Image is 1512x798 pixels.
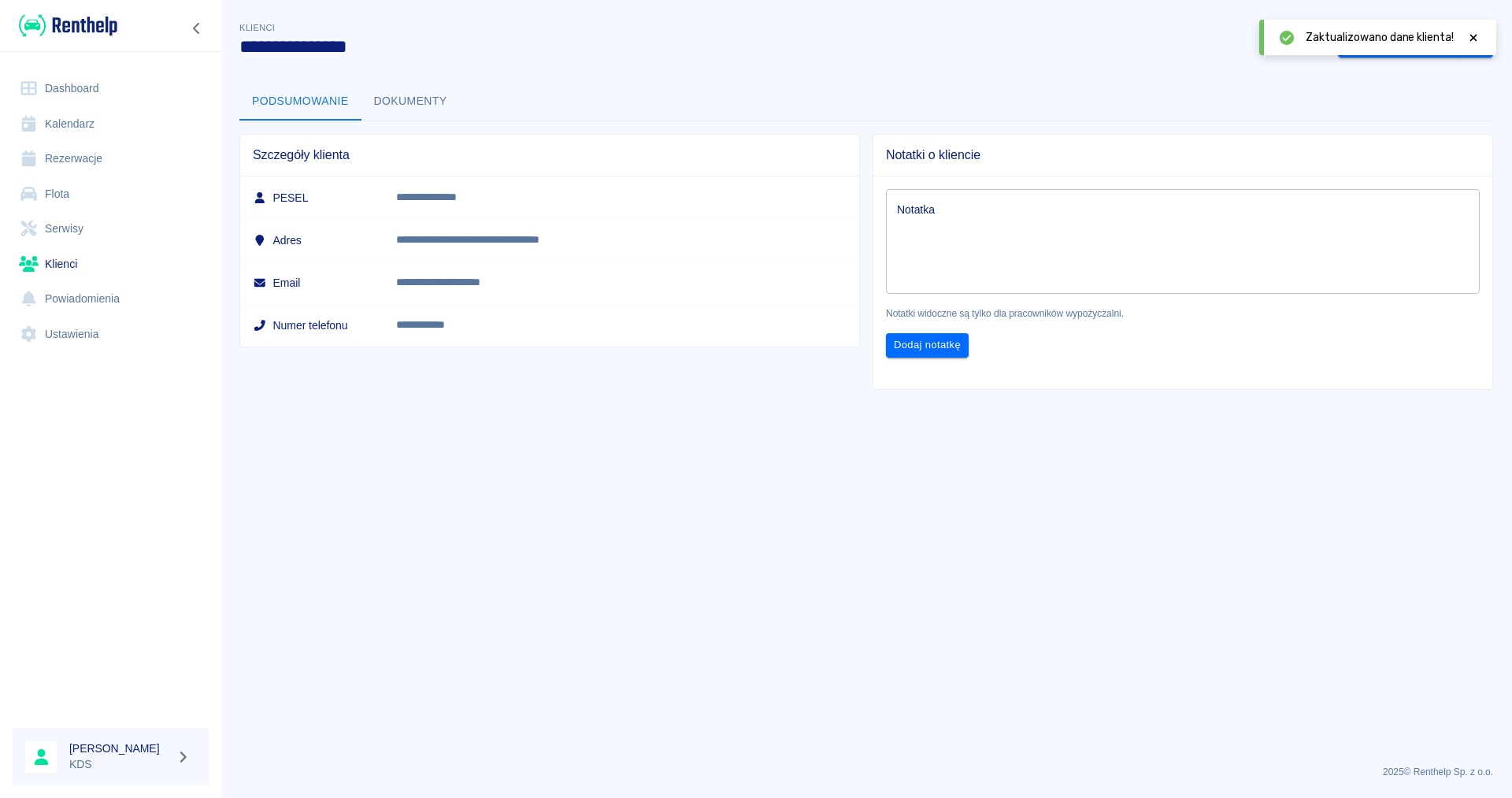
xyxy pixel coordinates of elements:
span: Zaktualizowano dane klienta! [1306,29,1454,46]
h6: PESEL [253,190,371,206]
h6: Numer telefonu [253,317,371,333]
a: Klienci [13,247,209,282]
a: Kalendarz [13,106,209,142]
a: Flota [13,176,209,212]
button: Dodaj notatkę [886,333,969,358]
a: Serwisy [13,211,209,247]
span: Szczegóły klienta [253,147,847,163]
h6: [PERSON_NAME] [69,740,170,756]
img: Renthelp logo [19,13,117,39]
p: KDS [69,756,170,773]
a: Ustawienia [13,317,209,352]
span: Klienci [239,23,275,32]
a: Rezerwacje [13,141,209,176]
p: Notatki widoczne są tylko dla pracowników wypożyczalni. [886,306,1480,321]
h6: Adres [253,232,371,248]
button: Podsumowanie [239,83,361,121]
button: Dokumenty [361,83,460,121]
a: Powiadomienia [13,281,209,317]
p: 2025 © Renthelp Sp. z o.o. [239,765,1493,779]
a: Renthelp logo [13,13,117,39]
a: Dashboard [13,71,209,106]
span: Notatki o kliencie [886,147,1480,163]
button: Zwiń nawigację [185,18,209,39]
h6: Email [253,275,371,291]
